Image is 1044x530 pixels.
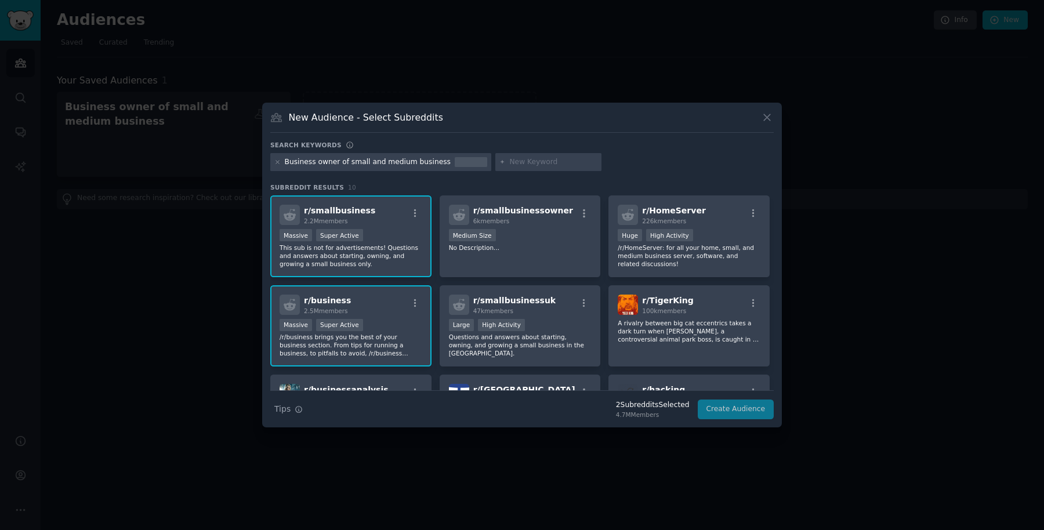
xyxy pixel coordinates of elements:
img: TigerKing [618,295,638,315]
p: /r/business brings you the best of your business section. From tips for running a business, to pi... [280,333,422,357]
div: Huge [618,229,642,241]
span: r/ business [304,296,351,305]
div: Large [449,319,474,331]
div: Business owner of small and medium business [285,157,451,168]
span: r/ [GEOGRAPHIC_DATA] [473,385,575,394]
div: Medium Size [449,229,496,241]
img: toronto [449,384,469,404]
div: Super Active [316,229,363,241]
h3: New Audience - Select Subreddits [289,111,443,124]
span: 6k members [473,217,510,224]
button: Tips [270,399,307,419]
img: businessanalysis [280,384,300,404]
span: 10 [348,184,356,191]
div: 2 Subreddit s Selected [616,400,690,411]
span: Subreddit Results [270,183,344,191]
div: High Activity [646,229,693,241]
span: r/ smallbusinessuk [473,296,556,305]
h3: Search keywords [270,141,342,149]
p: No Description... [449,244,592,252]
span: 2.5M members [304,307,348,314]
p: This sub is not for advertisements! Questions and answers about starting, owning, and growing a s... [280,244,422,268]
span: r/ hacking [642,385,685,394]
span: r/ businessanalysis [304,385,389,394]
p: A rivalry between big cat eccentrics takes a dark turn when [PERSON_NAME], a controversial animal... [618,319,760,343]
img: hacking [618,384,638,404]
p: /r/HomeServer: for all your home, small, and medium business server, software, and related discus... [618,244,760,268]
div: 4.7M Members [616,411,690,419]
span: Tips [274,403,291,415]
p: Questions and answers about starting, owning, and growing a small business in the [GEOGRAPHIC_DATA]. [449,333,592,357]
span: r/ HomeServer [642,206,705,215]
span: 226k members [642,217,686,224]
span: r/ TigerKing [642,296,693,305]
div: Massive [280,319,312,331]
span: 2.2M members [304,217,348,224]
input: New Keyword [509,157,597,168]
span: 100k members [642,307,686,314]
span: r/ smallbusinessowner [473,206,573,215]
span: 47k members [473,307,513,314]
div: Super Active [316,319,363,331]
div: High Activity [478,319,525,331]
span: r/ smallbusiness [304,206,375,215]
div: Massive [280,229,312,241]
